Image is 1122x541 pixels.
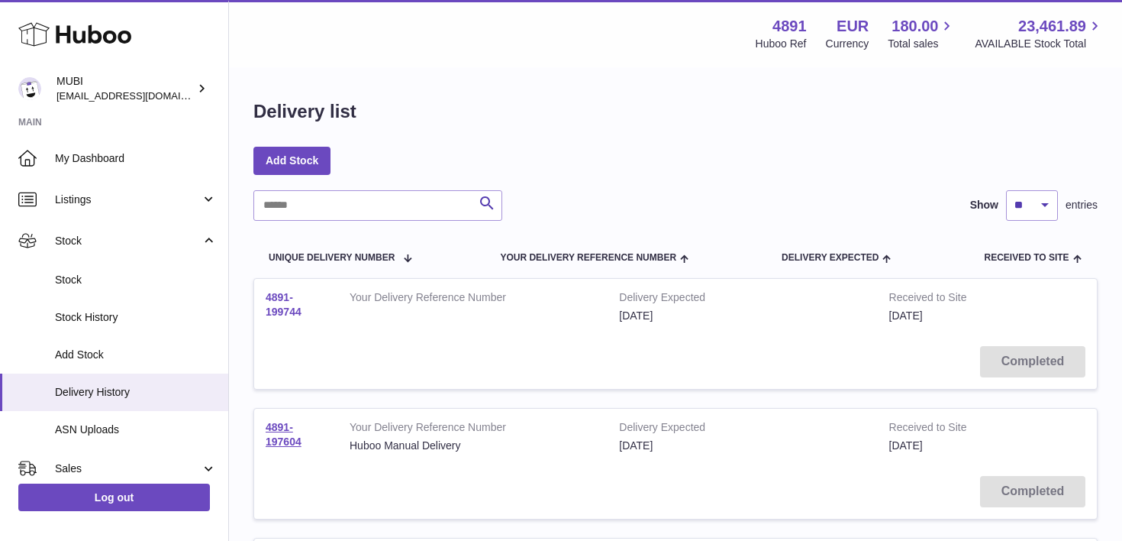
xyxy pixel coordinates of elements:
strong: Received to Site [889,420,1018,439]
span: Your Delivery Reference Number [500,253,676,263]
div: Huboo Ref [756,37,807,51]
a: 180.00 Total sales [888,16,956,51]
strong: Your Delivery Reference Number [350,290,596,309]
div: [DATE] [619,439,866,453]
a: Add Stock [253,147,330,174]
span: Stock [55,234,201,248]
span: Unique Delivery Number [269,253,395,263]
span: Delivery History [55,385,217,400]
span: Add Stock [55,348,217,362]
span: Stock [55,273,217,287]
span: Total sales [888,37,956,51]
img: shop@mubi.com [18,77,41,100]
strong: Delivery Expected [619,290,866,309]
h1: Delivery list [253,99,356,124]
span: entries [1066,198,1098,212]
strong: 4891 [772,16,807,37]
a: 4891-197604 [266,421,301,448]
span: My Dashboard [55,151,217,166]
strong: EUR [837,16,869,37]
div: MUBI [56,74,194,103]
div: Huboo Manual Delivery [350,439,596,453]
span: Stock History [55,310,217,325]
span: 23,461.89 [1018,16,1086,37]
a: 23,461.89 AVAILABLE Stock Total [975,16,1104,51]
span: Received to Site [984,253,1069,263]
span: [EMAIL_ADDRESS][DOMAIN_NAME] [56,89,224,102]
span: AVAILABLE Stock Total [975,37,1104,51]
a: 4891-199744 [266,291,301,318]
span: Delivery Expected [782,253,879,263]
strong: Received to Site [889,290,1018,309]
div: Currency [826,37,869,51]
div: [DATE] [619,309,866,323]
span: [DATE] [889,439,923,452]
strong: Your Delivery Reference Number [350,420,596,439]
strong: Delivery Expected [619,420,866,439]
span: Sales [55,462,201,476]
label: Show [970,198,998,212]
span: ASN Uploads [55,423,217,437]
a: Log out [18,484,210,511]
span: [DATE] [889,309,923,322]
span: 180.00 [891,16,938,37]
span: Listings [55,193,201,207]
